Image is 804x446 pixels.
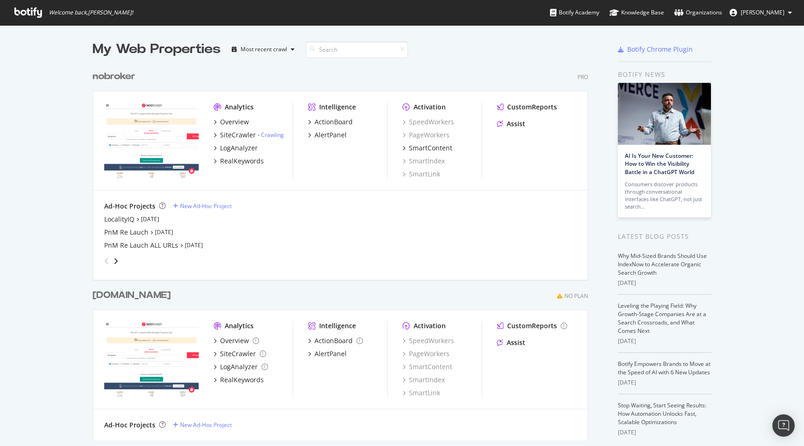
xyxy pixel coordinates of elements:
a: PageWorkers [402,130,449,140]
img: nobrokersecondary.com [104,321,199,397]
div: angle-left [100,254,113,269]
a: Crawling [261,131,284,139]
div: Organizations [674,8,722,17]
button: Most recent crawl [228,42,298,57]
div: New Ad-Hoc Project [180,421,232,429]
a: SiteCrawler [214,349,266,358]
div: ActionBoard [315,336,353,345]
div: Botify news [618,69,711,80]
div: Ad-Hoc Projects [104,420,155,430]
div: LogAnalyzer [220,143,258,153]
a: New Ad-Hoc Project [173,421,232,429]
a: RealKeywords [214,156,264,166]
a: Stop Waiting, Start Seeing Results: How Automation Unlocks Fast, Scalable Optimizations [618,401,706,426]
a: [DATE] [141,215,159,223]
a: RealKeywords [214,375,264,385]
a: SmartContent [402,143,452,153]
img: nobroker.com [104,102,199,178]
a: LocalityIQ [104,215,134,224]
div: My Web Properties [93,40,221,59]
a: Overview [214,117,249,127]
div: RealKeywords [220,156,264,166]
a: PnM Re Lauch ALL URLs [104,241,178,250]
div: [DATE] [618,378,711,387]
div: ActionBoard [315,117,353,127]
div: nobroker [93,70,135,83]
div: SmartContent [409,143,452,153]
div: AlertPanel [315,349,347,358]
div: Overview [220,117,249,127]
div: Intelligence [319,321,356,331]
a: ActionBoard [308,117,353,127]
div: SiteCrawler [220,130,256,140]
div: [DATE] [618,337,711,345]
div: CustomReports [507,102,557,112]
div: Assist [507,338,525,347]
div: SmartLink [402,388,440,398]
div: Botify Academy [550,8,599,17]
a: LogAnalyzer [214,143,258,153]
div: Knowledge Base [610,8,664,17]
div: [DOMAIN_NAME] [93,289,171,302]
a: [DATE] [155,228,173,236]
div: Consumers discover products through conversational interfaces like ChatGPT, not just search… [625,181,704,210]
a: PageWorkers [402,349,449,358]
input: Search [306,41,408,58]
a: AlertPanel [308,349,347,358]
a: New Ad-Hoc Project [173,202,232,210]
div: Analytics [225,321,254,331]
div: PnM Re Lauch [104,228,148,237]
div: [DATE] [618,428,711,437]
a: [DOMAIN_NAME] [93,289,174,302]
div: Intelligence [319,102,356,112]
div: LogAnalyzer [220,362,258,372]
a: Botify Chrome Plugin [618,45,693,54]
div: SmartIndex [402,375,445,385]
a: SpeedWorkers [402,336,454,345]
div: Pro [577,73,588,81]
div: Ad-Hoc Projects [104,202,155,211]
div: Latest Blog Posts [618,231,711,242]
a: CustomReports [497,321,567,331]
a: SiteCrawler- Crawling [214,130,284,140]
a: Leveling the Playing Field: Why Growth-Stage Companies Are at a Search Crossroads, and What Comes... [618,302,706,335]
div: CustomReports [507,321,557,331]
a: SmartContent [402,362,452,372]
div: - [258,131,284,139]
a: AI Is Your New Customer: How to Win the Visibility Battle in a ChatGPT World [625,152,694,176]
img: AI Is Your New Customer: How to Win the Visibility Battle in a ChatGPT World [618,83,711,145]
a: nobroker [93,70,139,83]
span: Bharat Lohakare [741,8,784,16]
div: No Plan [564,292,588,300]
a: Why Mid-Sized Brands Should Use IndexNow to Accelerate Organic Search Growth [618,252,707,277]
button: [PERSON_NAME] [722,5,799,20]
a: ActionBoard [308,336,363,345]
div: RealKeywords [220,375,264,385]
a: SmartIndex [402,156,445,166]
div: Overview [220,336,249,345]
div: SiteCrawler [220,349,256,358]
a: LogAnalyzer [214,362,268,372]
a: [DATE] [185,241,203,249]
span: Welcome back, [PERSON_NAME] ! [49,9,133,16]
a: Assist [497,119,525,128]
div: Activation [414,102,446,112]
div: Botify Chrome Plugin [627,45,693,54]
div: New Ad-Hoc Project [180,202,232,210]
a: SpeedWorkers [402,117,454,127]
div: Assist [507,119,525,128]
a: SmartLink [402,169,440,179]
div: Analytics [225,102,254,112]
a: Overview [214,336,259,345]
div: grid [93,59,596,440]
div: Open Intercom Messenger [772,414,795,437]
a: AlertPanel [308,130,347,140]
